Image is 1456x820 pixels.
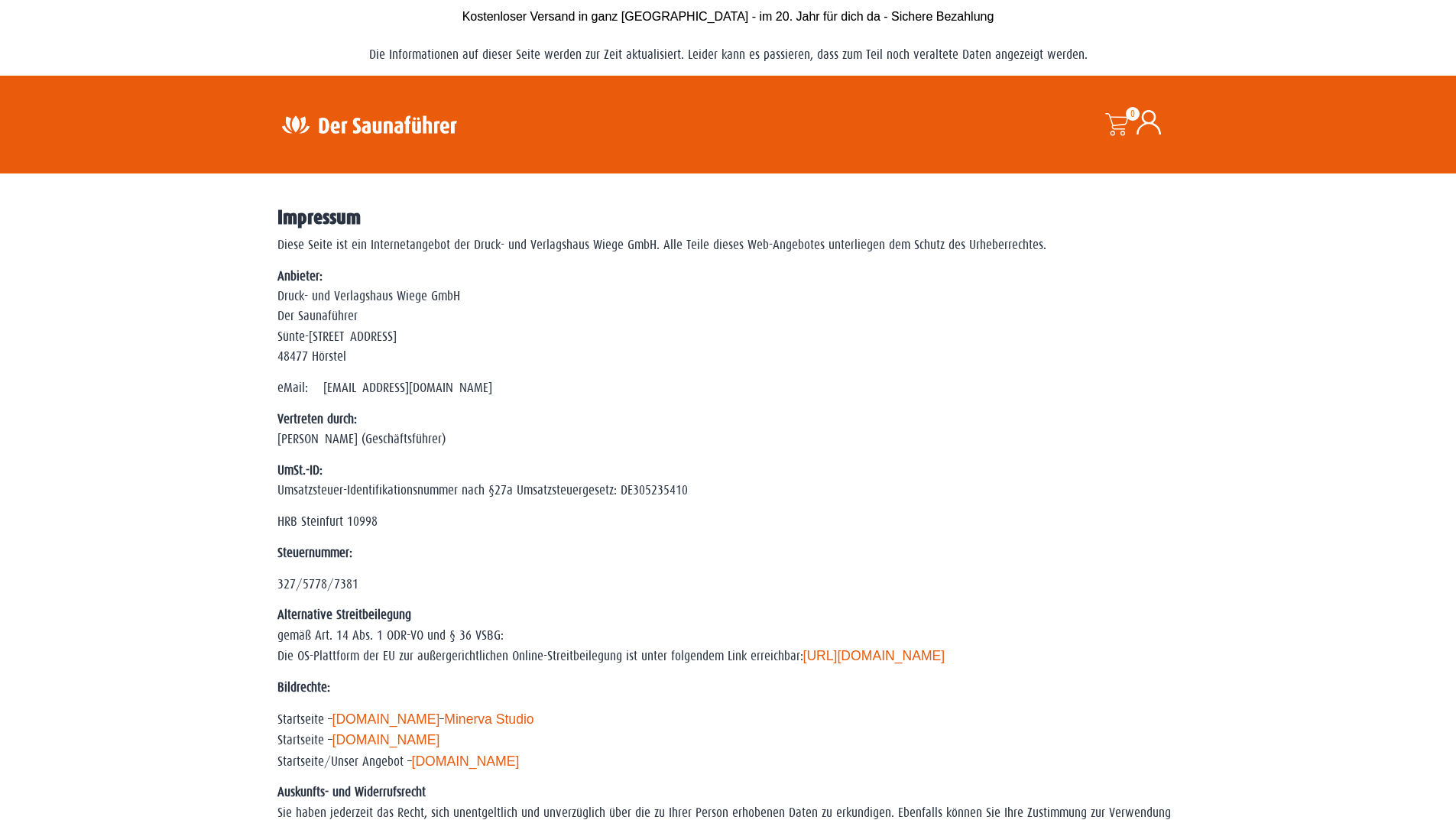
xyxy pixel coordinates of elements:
[277,709,1179,772] p: Startseite – – Startseite – Startseite/Unser Angebot –
[277,329,397,344] span: Sünte-[STREET_ADDRESS]
[277,512,1179,532] p: HRB Steinfurt 10998
[277,785,426,799] strong: Auskunfts- und Widerrufsrecht
[1126,107,1140,121] span: 0
[332,711,440,727] a: [DOMAIN_NAME]
[462,10,994,23] span: Kostenloser Versand in ganz [GEOGRAPHIC_DATA] - im 20. Jahr für dich da - Sichere Bezahlung
[277,546,352,560] strong: Steuernummer:
[270,41,1187,68] p: Die Informationen auf dieser Seite werden zur Zeit aktualisiert. Leider kann es passieren, dass z...
[277,378,1179,398] p: eMail: [EMAIL_ADDRESS][DOMAIN_NAME]
[277,680,330,695] strong: Bildrechte:
[277,463,323,478] strong: UmSt.-ID:
[332,732,440,747] a: [DOMAIN_NAME]
[444,711,533,727] a: Minerva Studio
[277,235,1179,255] p: Diese Seite ist ein Internetangebot der Druck- und Verlagshaus Wiege GmbH. Alle Teile dieses Web-...
[277,412,357,426] strong: Vertreten durch:
[277,605,1179,666] p: gemäß Art. 14 Abs. 1 ODR-VO und § 36 VSBG: Die OS-Plattform der EU zur außergerichtlichen Online-...
[277,608,411,622] strong: Alternative Streitbeilegung
[277,461,1179,501] p: Umsatzsteuer-Identifikationsnummer nach §27a Umsatzsteuergesetz: DE305235410
[277,349,346,364] span: 48477 Hörstel
[277,208,1179,228] h2: Impressum
[277,269,323,284] strong: Anbieter:
[277,267,1179,368] p: Druck- und Verlagshaus Wiege GmbH Der Saunaführer
[277,410,1179,450] p: [PERSON_NAME] (Geschäftsführer)
[412,754,520,769] a: [DOMAIN_NAME]
[803,648,945,663] a: [URL][DOMAIN_NAME]
[277,575,1179,595] p: 327/5778/7381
